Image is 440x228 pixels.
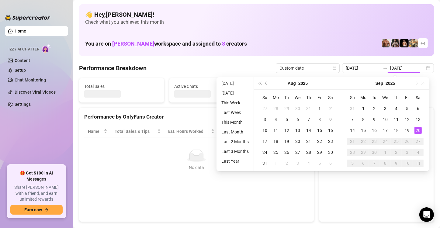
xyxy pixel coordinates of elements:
span: to [383,66,388,71]
button: Earn nowarrow-right [10,205,63,215]
span: + 4 [421,40,425,47]
div: Open Intercom Messenger [419,207,434,222]
img: Marcus [391,39,400,47]
th: Name [84,126,111,137]
a: Chat Monitoring [15,78,46,82]
img: David [382,39,390,47]
img: Mr [409,39,418,47]
div: No data [90,164,303,171]
h4: Performance Breakdown [79,64,147,72]
input: Start date [346,65,380,71]
span: Custom date [279,64,336,73]
span: Active Chats [174,83,249,90]
th: Chat Conversion [259,126,309,137]
a: Home [15,29,26,33]
h1: You are on workspace and assigned to creators [85,40,247,47]
div: Est. Hours Worked [168,128,210,135]
div: Sales by OnlyFans Creator [324,113,429,121]
a: Setup [15,68,26,73]
span: calendar [333,66,336,70]
span: arrow-right [44,208,49,212]
span: Total Sales & Tips [115,128,156,135]
span: Check what you achieved this month [85,19,428,26]
span: 8 [222,40,225,47]
span: Earn now [24,207,42,212]
input: End date [390,65,425,71]
img: logo-BBDzfeDw.svg [5,15,50,21]
a: Settings [15,102,31,107]
span: Sales / Hour [222,128,251,135]
h4: 👋 Hey, [PERSON_NAME] ! [85,10,428,19]
th: Sales / Hour [218,126,259,137]
span: [PERSON_NAME] [112,40,154,47]
a: Content [15,58,30,63]
span: swap-right [383,66,388,71]
span: Share [PERSON_NAME] with a friend, and earn unlimited rewards [10,185,63,202]
div: Performance by OnlyFans Creator [84,113,309,121]
span: Messages Sent [264,83,339,90]
span: Total Sales [84,83,159,90]
span: Izzy AI Chatter [9,47,39,52]
span: 🎁 Get $100 in AI Messages [10,170,63,182]
span: Name [88,128,102,135]
span: Chat Conversion [262,128,300,135]
img: Novela_Papi [400,39,409,47]
th: Total Sales & Tips [111,126,165,137]
img: AI Chatter [42,44,51,53]
a: Discover Viral Videos [15,90,56,95]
